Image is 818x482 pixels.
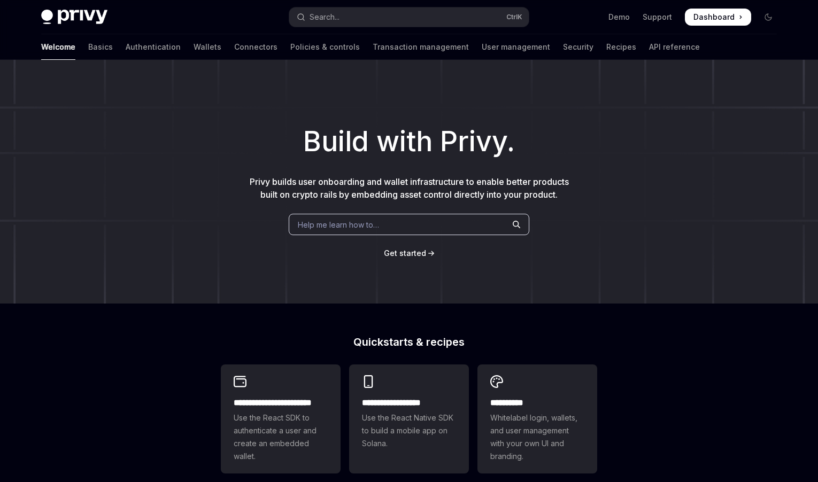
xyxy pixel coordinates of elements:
[250,176,569,200] span: Privy builds user onboarding and wallet infrastructure to enable better products built on crypto ...
[760,9,777,26] button: Toggle dark mode
[234,34,277,60] a: Connectors
[477,364,597,473] a: **** *****Whitelabel login, wallets, and user management with your own UI and branding.
[608,12,630,22] a: Demo
[88,34,113,60] a: Basics
[362,411,456,450] span: Use the React Native SDK to build a mobile app on Solana.
[563,34,593,60] a: Security
[384,248,426,259] a: Get started
[649,34,700,60] a: API reference
[194,34,221,60] a: Wallets
[685,9,751,26] a: Dashboard
[298,219,379,230] span: Help me learn how to…
[41,10,107,25] img: dark logo
[234,411,328,463] span: Use the React SDK to authenticate a user and create an embedded wallet.
[349,364,469,473] a: **** **** **** ***Use the React Native SDK to build a mobile app on Solana.
[126,34,181,60] a: Authentication
[643,12,672,22] a: Support
[41,34,75,60] a: Welcome
[310,11,339,24] div: Search...
[693,12,735,22] span: Dashboard
[289,7,529,27] button: Open search
[290,34,360,60] a: Policies & controls
[606,34,636,60] a: Recipes
[506,13,522,21] span: Ctrl K
[490,411,584,463] span: Whitelabel login, wallets, and user management with your own UI and branding.
[17,121,801,162] h1: Build with Privy.
[384,248,426,258] span: Get started
[373,34,469,60] a: Transaction management
[221,337,597,347] h2: Quickstarts & recipes
[482,34,550,60] a: User management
